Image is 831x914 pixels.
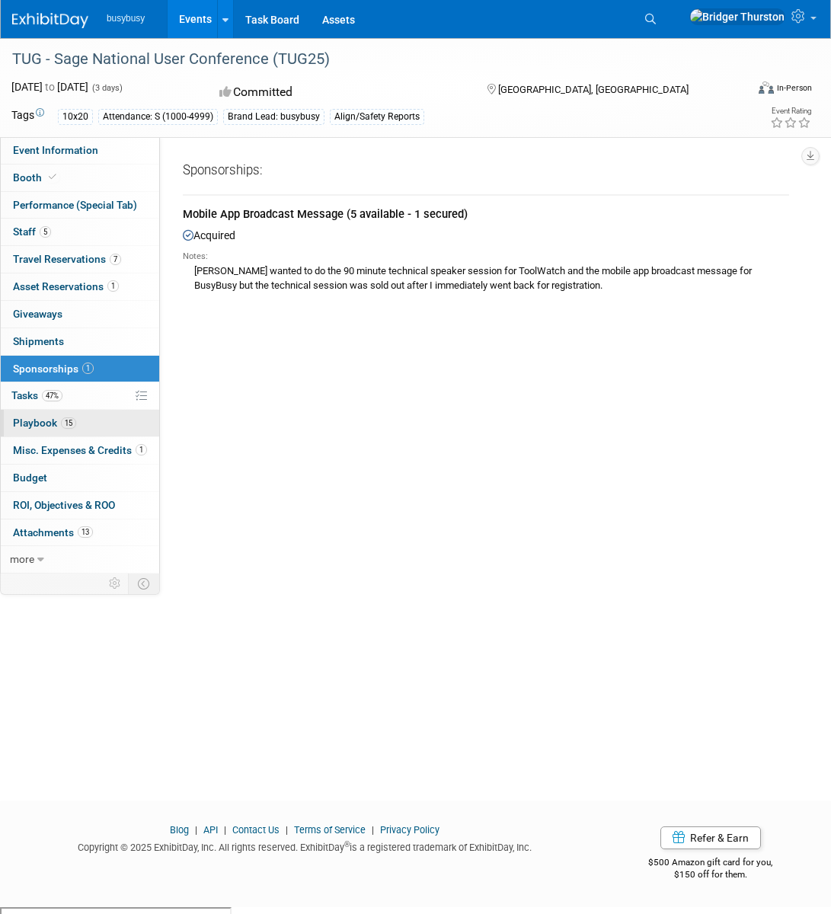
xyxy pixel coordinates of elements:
[13,171,59,184] span: Booth
[13,444,147,456] span: Misc. Expenses & Credits
[770,107,811,115] div: Event Rating
[170,824,189,836] a: Blog
[11,81,88,93] span: [DATE] [DATE]
[58,109,93,125] div: 10x20
[49,173,56,181] i: Booth reservation complete
[294,824,366,836] a: Terms of Service
[203,824,218,836] a: API
[11,389,62,401] span: Tasks
[1,546,159,573] a: more
[330,109,424,125] div: Align/Safety Reports
[759,81,774,94] img: Format-Inperson.png
[688,79,812,102] div: Event Format
[13,526,93,538] span: Attachments
[183,206,789,225] div: Mobile App Broadcast Message (5 available - 1 secured)
[91,83,123,93] span: (3 days)
[13,199,137,211] span: Performance (Special Tab)
[136,444,147,455] span: 1
[1,519,159,546] a: Attachments13
[1,137,159,164] a: Event Information
[129,574,160,593] td: Toggle Event Tabs
[78,526,93,538] span: 13
[1,328,159,355] a: Shipments
[183,251,789,263] div: Notes:
[12,13,88,28] img: ExhibitDay
[1,301,159,328] a: Giveaways
[13,144,98,156] span: Event Information
[13,363,94,375] span: Sponsorships
[191,824,201,836] span: |
[110,254,121,265] span: 7
[776,82,812,94] div: In-Person
[10,553,34,565] span: more
[183,161,789,185] div: Sponsorships:
[13,499,115,511] span: ROI, Objectives & ROO
[11,837,598,855] div: Copyright © 2025 ExhibitDay, Inc. All rights reserved. ExhibitDay is a registered trademark of Ex...
[660,826,761,849] a: Refer & Earn
[232,824,280,836] a: Contact Us
[215,79,462,106] div: Committed
[13,308,62,320] span: Giveaways
[220,824,230,836] span: |
[1,192,159,219] a: Performance (Special Tab)
[183,225,789,297] div: Acquired
[42,390,62,401] span: 47%
[61,417,76,429] span: 15
[7,46,733,73] div: TUG - Sage National User Conference (TUG25)
[13,471,47,484] span: Budget
[223,109,324,125] div: Brand Lead: busybusy
[1,356,159,382] a: Sponsorships1
[107,13,145,24] span: busybusy
[498,84,689,95] span: [GEOGRAPHIC_DATA], [GEOGRAPHIC_DATA]
[1,437,159,464] a: Misc. Expenses & Credits1
[107,280,119,292] span: 1
[82,363,94,374] span: 1
[13,335,64,347] span: Shipments
[689,8,785,25] img: Bridger Thurston
[1,492,159,519] a: ROI, Objectives & ROO
[1,219,159,245] a: Staff5
[183,263,789,292] div: [PERSON_NAME] wanted to do the 90 minute technical speaker session for ToolWatch and the mobile a...
[43,81,57,93] span: to
[282,824,292,836] span: |
[1,465,159,491] a: Budget
[1,273,159,300] a: Asset Reservations1
[368,824,378,836] span: |
[1,410,159,436] a: Playbook15
[380,824,439,836] a: Privacy Policy
[344,840,350,848] sup: ®
[1,246,159,273] a: Travel Reservations7
[13,417,76,429] span: Playbook
[40,226,51,238] span: 5
[621,868,801,881] div: $150 off for them.
[98,109,218,125] div: Attendance: S (1000-4999)
[11,107,44,125] td: Tags
[1,382,159,409] a: Tasks47%
[621,846,801,881] div: $500 Amazon gift card for you,
[13,253,121,265] span: Travel Reservations
[102,574,129,593] td: Personalize Event Tab Strip
[13,280,119,292] span: Asset Reservations
[1,165,159,191] a: Booth
[13,225,51,238] span: Staff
